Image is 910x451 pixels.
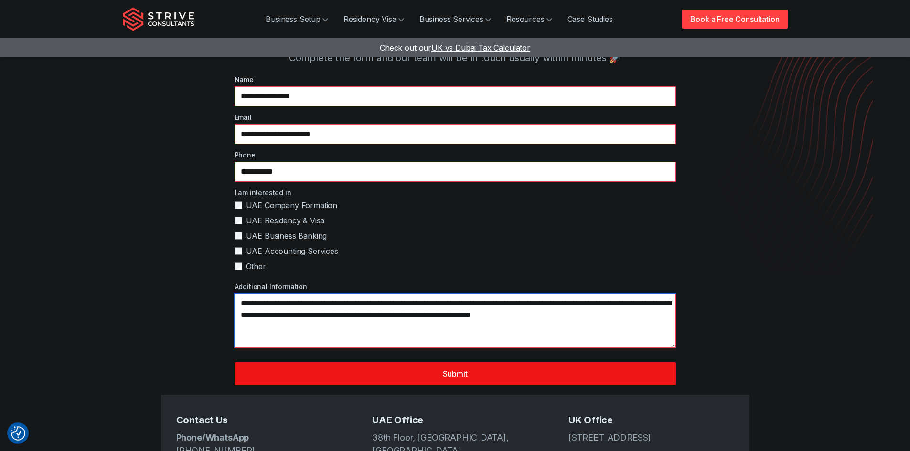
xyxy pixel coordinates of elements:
a: Business Services [412,10,499,29]
button: Submit [235,362,676,385]
label: Email [235,112,676,122]
img: Revisit consent button [11,426,25,441]
h5: UAE Office [372,414,538,427]
span: UAE Residency & Visa [246,215,325,226]
a: Business Setup [258,10,336,29]
span: UAE Accounting Services [246,245,338,257]
h5: Contact Us [176,414,342,427]
strong: Phone/WhatsApp [176,432,249,442]
a: Resources [499,10,560,29]
label: Additional Information [235,282,676,292]
p: Complete the form and our team will be in touch usually within minutes 🚀 [161,51,749,65]
a: Case Studies [560,10,621,29]
label: Phone [235,150,676,160]
input: UAE Business Banking [235,232,242,240]
input: Other [235,262,242,270]
input: UAE Residency & Visa [235,217,242,224]
label: Name [235,74,676,84]
span: UAE Business Banking [246,230,327,241]
a: Check out ourUK vs Dubai Tax Calculator [380,43,530,52]
button: Consent Preferences [11,426,25,441]
img: Strive Consultants [123,7,194,31]
span: Other [246,261,266,272]
address: [STREET_ADDRESS] [568,431,734,444]
input: UAE Accounting Services [235,247,242,255]
a: Residency Visa [336,10,412,29]
input: UAE Company Formation [235,201,242,209]
a: Book a Free Consultation [682,10,787,29]
span: UAE Company Formation [246,199,338,211]
label: I am interested in [235,188,676,198]
span: UK vs Dubai Tax Calculator [431,43,530,52]
h5: UK Office [568,414,734,427]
